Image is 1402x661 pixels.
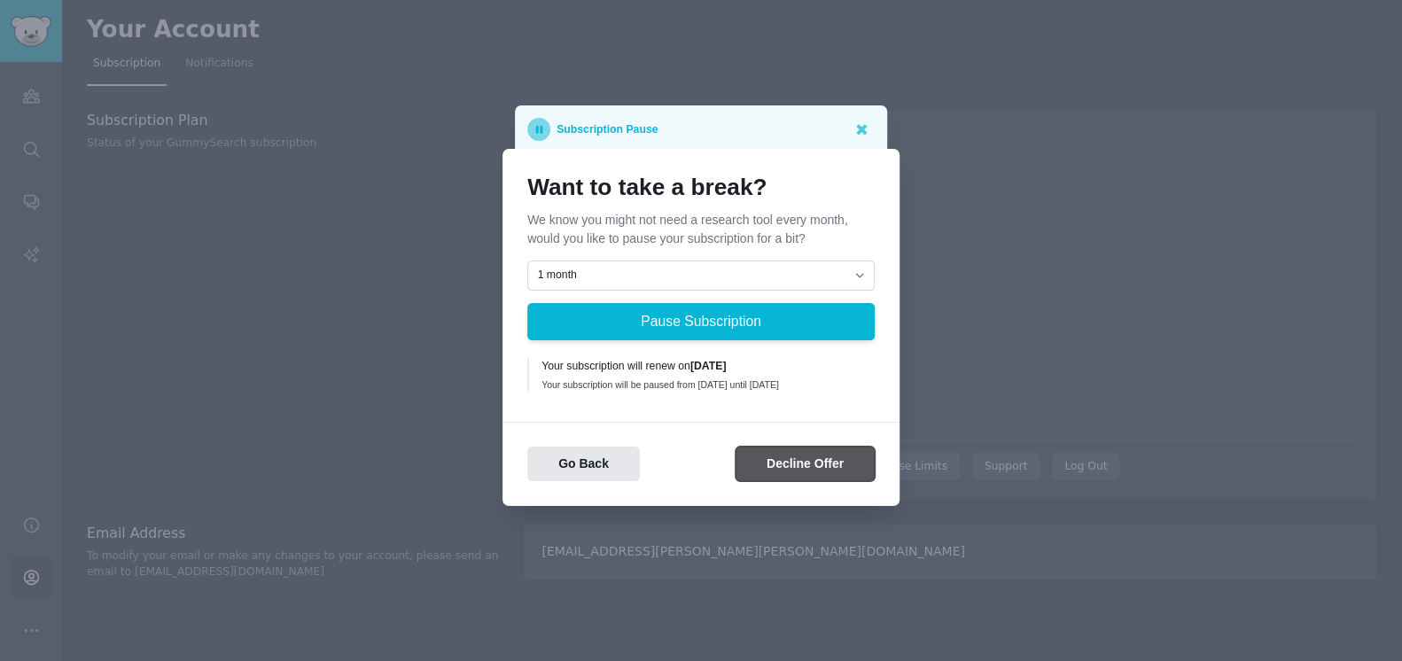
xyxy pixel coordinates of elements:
[690,360,727,372] b: [DATE]
[527,211,875,248] p: We know you might not need a research tool every month, would you like to pause your subscription...
[527,303,875,340] button: Pause Subscription
[541,359,862,375] div: Your subscription will renew on
[527,174,875,202] h1: Want to take a break?
[541,378,862,391] div: Your subscription will be paused from [DATE] until [DATE]
[557,118,658,141] p: Subscription Pause
[527,447,640,481] button: Go Back
[736,447,875,481] button: Decline Offer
